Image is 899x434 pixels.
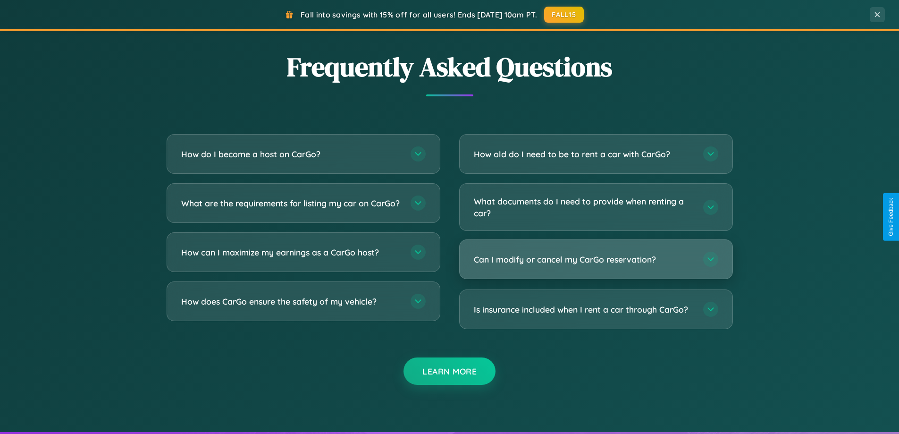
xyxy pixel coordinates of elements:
button: FALL15 [544,7,584,23]
h2: Frequently Asked Questions [167,49,733,85]
span: Fall into savings with 15% off for all users! Ends [DATE] 10am PT. [301,10,537,19]
h3: How can I maximize my earnings as a CarGo host? [181,247,401,258]
h3: How does CarGo ensure the safety of my vehicle? [181,296,401,307]
h3: How old do I need to be to rent a car with CarGo? [474,148,694,160]
h3: What documents do I need to provide when renting a car? [474,196,694,219]
div: Give Feedback [888,198,894,236]
h3: What are the requirements for listing my car on CarGo? [181,197,401,209]
button: Learn More [403,357,496,385]
h3: Is insurance included when I rent a car through CarGo? [474,304,694,315]
h3: Can I modify or cancel my CarGo reservation? [474,254,694,265]
h3: How do I become a host on CarGo? [181,148,401,160]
